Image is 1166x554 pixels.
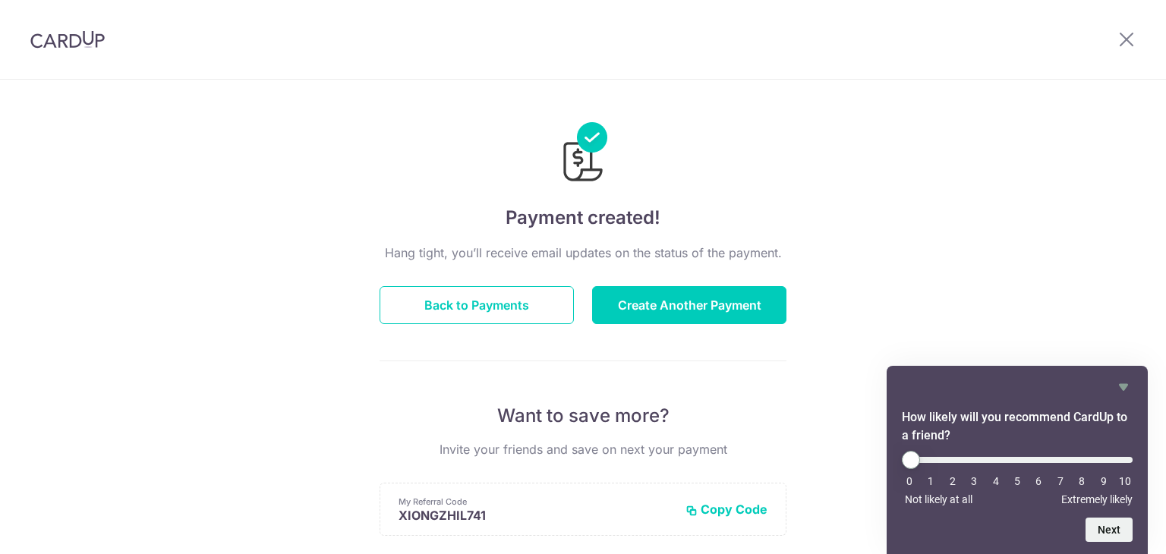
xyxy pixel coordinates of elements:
p: XIONGZHIL741 [399,508,673,523]
h4: Payment created! [380,204,786,231]
button: Next question [1086,518,1133,542]
button: Back to Payments [380,286,574,324]
li: 0 [902,475,917,487]
li: 7 [1053,475,1068,487]
li: 10 [1117,475,1133,487]
p: Invite your friends and save on next your payment [380,440,786,458]
span: Not likely at all [905,493,972,505]
li: 6 [1031,475,1046,487]
li: 3 [966,475,982,487]
button: Copy Code [685,502,767,517]
li: 9 [1096,475,1111,487]
img: CardUp [30,30,105,49]
p: Want to save more? [380,404,786,428]
span: Extremely likely [1061,493,1133,505]
li: 1 [923,475,938,487]
button: Create Another Payment [592,286,786,324]
li: 2 [945,475,960,487]
img: Payments [559,122,607,186]
h2: How likely will you recommend CardUp to a friend? Select an option from 0 to 10, with 0 being Not... [902,408,1133,445]
li: 4 [988,475,1004,487]
div: How likely will you recommend CardUp to a friend? Select an option from 0 to 10, with 0 being Not... [902,451,1133,505]
p: My Referral Code [399,496,673,508]
button: Hide survey [1114,378,1133,396]
li: 5 [1010,475,1025,487]
li: 8 [1074,475,1089,487]
div: How likely will you recommend CardUp to a friend? Select an option from 0 to 10, with 0 being Not... [902,378,1133,542]
p: Hang tight, you’ll receive email updates on the status of the payment. [380,244,786,262]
